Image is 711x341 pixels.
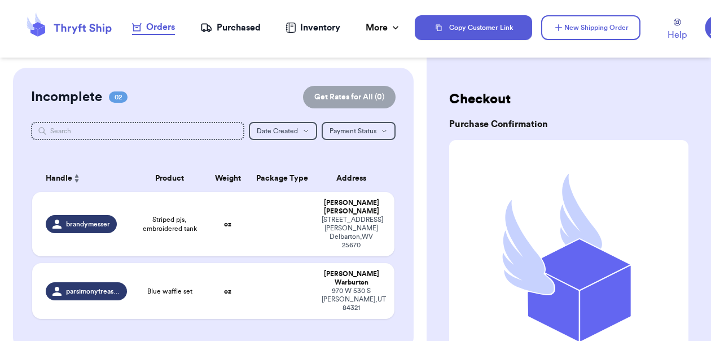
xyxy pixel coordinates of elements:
[286,21,340,34] a: Inventory
[668,19,687,42] a: Help
[132,20,175,34] div: Orders
[224,221,231,228] strong: oz
[66,220,110,229] span: brandymesser
[366,21,401,34] div: More
[315,165,394,192] th: Address
[322,270,381,287] div: [PERSON_NAME] Warburton
[224,288,231,295] strong: oz
[449,117,688,131] h3: Purchase Confirmation
[303,86,396,108] button: Get Rates for All (0)
[46,173,72,185] span: Handle
[134,165,207,192] th: Product
[132,20,175,35] a: Orders
[31,122,245,140] input: Search
[449,90,688,108] h2: Checkout
[249,122,317,140] button: Date Created
[206,165,249,192] th: Weight
[249,165,315,192] th: Package Type
[415,15,532,40] button: Copy Customer Link
[322,199,381,216] div: [PERSON_NAME] [PERSON_NAME]
[72,172,81,185] button: Sort ascending
[66,287,120,296] span: parsimonytreasures
[541,15,640,40] button: New Shipping Order
[330,128,376,134] span: Payment Status
[31,88,102,106] h2: Incomplete
[322,122,396,140] button: Payment Status
[322,287,381,312] div: 970 W 530 S [PERSON_NAME] , UT 84321
[147,287,192,296] span: Blue waffle set
[141,215,200,233] span: Striped pjs, embroidered tank
[200,21,261,34] a: Purchased
[322,216,381,250] div: [STREET_ADDRESS][PERSON_NAME] Delbarton , WV 25670
[668,28,687,42] span: Help
[257,128,298,134] span: Date Created
[109,91,128,103] span: 02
